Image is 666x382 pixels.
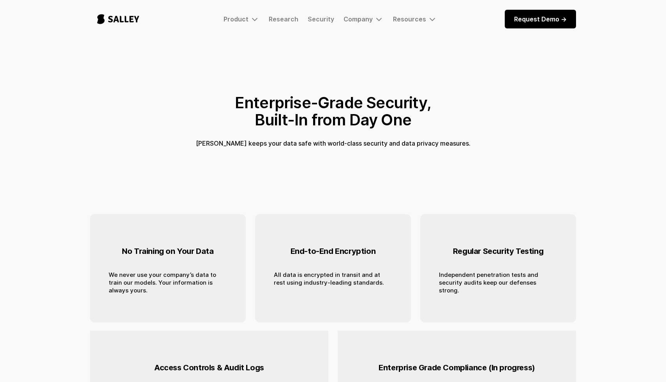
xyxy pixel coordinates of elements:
[154,363,264,372] strong: Access Controls & Audit Logs
[393,14,437,24] div: Resources
[344,15,373,23] div: Company
[393,15,426,23] div: Resources
[505,10,576,28] a: Request Demo ->
[308,15,334,23] a: Security
[109,271,227,294] div: We never use your company’s data to train our models. Your information is always yours.
[224,15,248,23] div: Product
[453,246,543,256] strong: Regular Security Testing
[379,363,535,372] strong: Enterprise Grade Compliance (In progress)
[235,94,431,129] h1: Enterprise-Grade Security, Built-In from Day One
[196,138,470,149] h5: [PERSON_NAME] keeps your data safe with world-class security and data privacy measures.
[122,241,213,262] h4: No Training on Your Data
[269,15,298,23] a: Research
[344,14,384,24] div: Company
[90,6,146,32] a: home
[224,14,259,24] div: Product
[439,271,557,294] div: Independent penetration tests and security audits keep our defenses strong.
[291,246,376,256] strong: End-to-End Encryption
[274,271,392,294] div: All data is encrypted in transit and at rest using industry-leading standards. ‍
